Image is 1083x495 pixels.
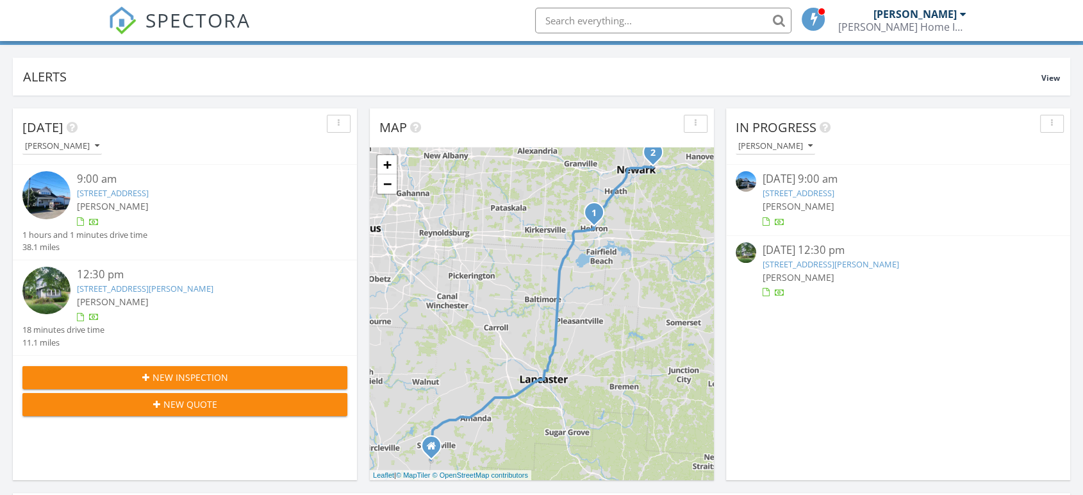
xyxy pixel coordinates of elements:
div: | [370,470,531,481]
span: [PERSON_NAME] [77,296,149,308]
img: The Best Home Inspection Software - Spectora [108,6,136,35]
div: 18 minutes drive time [22,324,104,336]
button: New Inspection [22,366,347,389]
a: Zoom out [377,174,397,194]
div: 38.1 miles [22,241,147,253]
div: 11.1 miles [22,337,104,349]
span: SPECTORA [145,6,251,33]
div: 9:00 am [77,171,320,187]
img: 9338942%2Fcover_photos%2F1GW7J4ajJubytPdjuhEV%2Fsmall.jpg [736,171,756,192]
a: © MapTiler [396,471,431,479]
a: 12:30 pm [STREET_ADDRESS][PERSON_NAME] [PERSON_NAME] 18 minutes drive time 11.1 miles [22,267,347,349]
div: [DATE] 9:00 am [763,171,1034,187]
div: 1 hours and 1 minutes drive time [22,229,147,241]
a: Leaflet [373,471,394,479]
div: 952 Emerson St, Newark, OH 43055 [653,152,661,160]
a: Zoom in [377,155,397,174]
div: [PERSON_NAME] [873,8,957,21]
a: [STREET_ADDRESS][PERSON_NAME] [77,283,213,294]
i: 2 [650,149,656,158]
a: [DATE] 9:00 am [STREET_ADDRESS] [PERSON_NAME] [736,171,1061,228]
span: New Inspection [153,371,228,384]
span: [PERSON_NAME] [77,200,149,212]
span: Map [379,119,407,136]
div: 12:30 pm [77,267,320,283]
span: [DATE] [22,119,63,136]
img: 9338942%2Fcover_photos%2F1GW7J4ajJubytPdjuhEV%2Fsmall.jpg [22,171,70,219]
div: [PERSON_NAME] [738,142,813,151]
img: 9335601%2Fcover_photos%2F9uGaJrYar6jR71nCiuut%2Fsmall.jpg [736,242,756,263]
div: 11961 Murlette rd, Stoutsville Ohio 43154 [431,446,439,453]
button: [PERSON_NAME] [22,138,102,155]
a: © OpenStreetMap contributors [433,471,528,479]
img: 9335601%2Fcover_photos%2F9uGaJrYar6jR71nCiuut%2Fsmall.jpg [22,267,70,315]
span: [PERSON_NAME] [763,200,834,212]
a: [STREET_ADDRESS][PERSON_NAME] [763,258,899,270]
a: 9:00 am [STREET_ADDRESS] [PERSON_NAME] 1 hours and 1 minutes drive time 38.1 miles [22,171,347,253]
div: Stewart Home Inspections LLC [838,21,966,33]
input: Search everything... [535,8,791,33]
span: New Quote [163,398,217,411]
i: 1 [591,209,597,218]
button: New Quote [22,393,347,416]
a: [DATE] 12:30 pm [STREET_ADDRESS][PERSON_NAME] [PERSON_NAME] [736,242,1061,299]
a: [STREET_ADDRESS] [77,187,149,199]
div: [DATE] 12:30 pm [763,242,1034,258]
button: [PERSON_NAME] [736,138,815,155]
div: Alerts [23,68,1041,85]
a: SPECTORA [108,17,251,44]
a: [STREET_ADDRESS] [763,187,834,199]
div: 106 Newark St, Hebron, OH 43025 [594,212,602,220]
div: [PERSON_NAME] [25,142,99,151]
span: [PERSON_NAME] [763,271,834,283]
span: In Progress [736,119,816,136]
span: View [1041,72,1060,83]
